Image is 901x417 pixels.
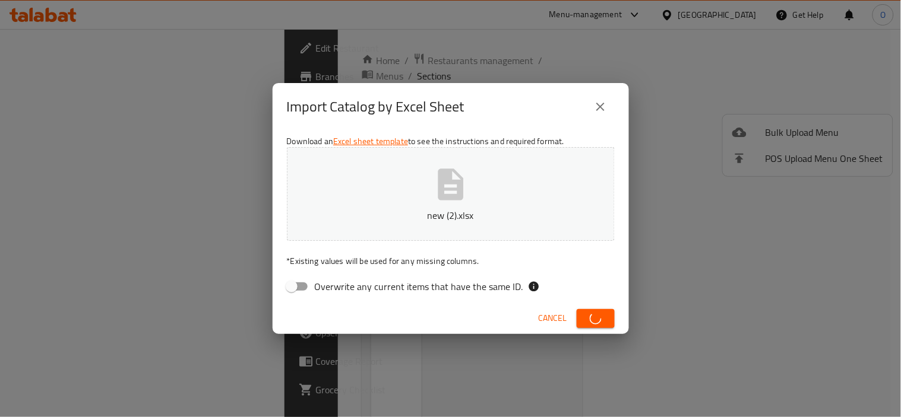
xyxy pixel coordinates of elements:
button: close [586,93,615,121]
button: Cancel [534,307,572,329]
span: Overwrite any current items that have the same ID. [315,279,523,294]
h2: Import Catalog by Excel Sheet [287,97,464,116]
p: Existing values will be used for any missing columns. [287,255,615,267]
div: Download an to see the instructions and required format. [273,130,629,303]
a: Excel sheet template [333,133,408,149]
p: new (2).xlsx [305,208,596,222]
span: Cancel [539,311,567,326]
button: new (2).xlsx [287,147,615,241]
